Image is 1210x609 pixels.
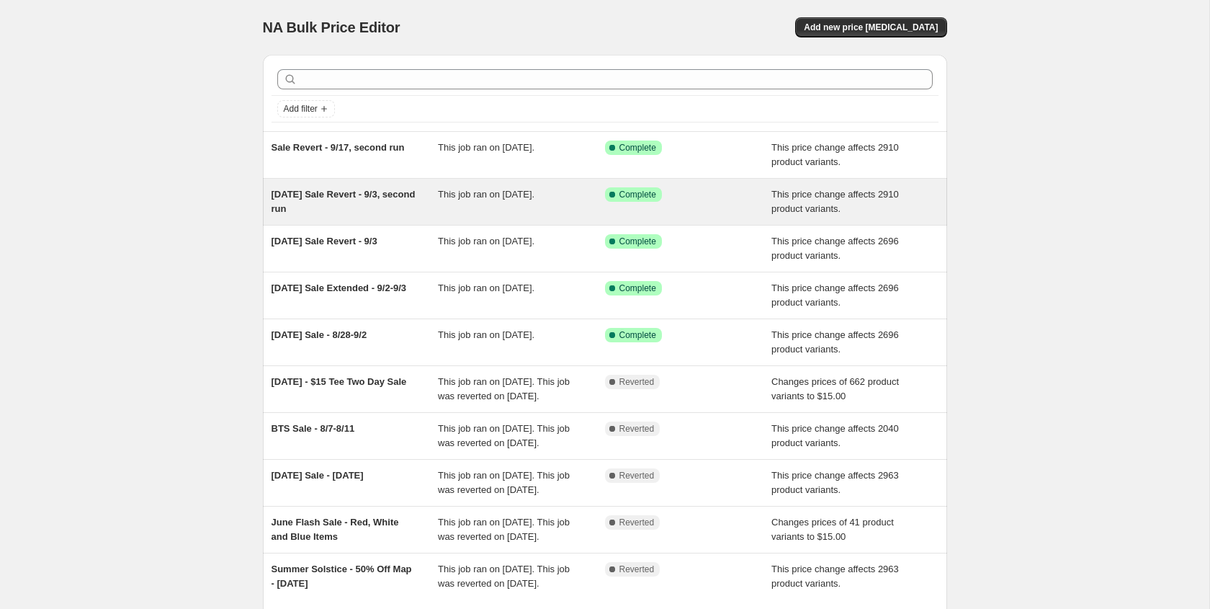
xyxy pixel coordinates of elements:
[277,100,335,117] button: Add filter
[771,189,899,214] span: This price change affects 2910 product variants.
[272,470,364,481] span: [DATE] Sale - [DATE]
[619,329,656,341] span: Complete
[284,103,318,115] span: Add filter
[438,564,570,589] span: This job ran on [DATE]. This job was reverted on [DATE].
[438,423,570,448] span: This job ran on [DATE]. This job was reverted on [DATE].
[771,142,899,167] span: This price change affects 2910 product variants.
[771,329,899,355] span: This price change affects 2696 product variants.
[438,329,534,340] span: This job ran on [DATE].
[272,283,407,293] span: [DATE] Sale Extended - 9/2-9/3
[771,376,899,401] span: Changes prices of 662 product variants to $15.00
[771,564,899,589] span: This price change affects 2963 product variants.
[272,423,355,434] span: BTS Sale - 8/7-8/11
[272,329,367,340] span: [DATE] Sale - 8/28-9/2
[619,376,655,388] span: Reverted
[619,189,656,200] span: Complete
[619,564,655,575] span: Reverted
[438,189,534,200] span: This job ran on [DATE].
[438,376,570,401] span: This job ran on [DATE]. This job was reverted on [DATE].
[619,517,655,528] span: Reverted
[272,142,405,153] span: Sale Revert - 9/17, second run
[795,17,946,37] button: Add new price [MEDICAL_DATA]
[438,517,570,542] span: This job ran on [DATE]. This job was reverted on [DATE].
[272,517,399,542] span: June Flash Sale - Red, White and Blue Items
[619,142,656,154] span: Complete
[771,517,894,542] span: Changes prices of 41 product variants to $15.00
[771,423,899,448] span: This price change affects 2040 product variants.
[438,283,534,293] span: This job ran on [DATE].
[619,236,656,247] span: Complete
[438,142,534,153] span: This job ran on [DATE].
[619,470,655,481] span: Reverted
[619,283,656,294] span: Complete
[263,19,400,35] span: NA Bulk Price Editor
[272,189,416,214] span: [DATE] Sale Revert - 9/3, second run
[771,283,899,308] span: This price change affects 2696 product variants.
[272,564,412,589] span: Summer Solstice - 50% Off Map - [DATE]
[438,236,534,246] span: This job ran on [DATE].
[272,236,377,246] span: [DATE] Sale Revert - 9/3
[619,423,655,435] span: Reverted
[771,236,899,261] span: This price change affects 2696 product variants.
[804,22,938,33] span: Add new price [MEDICAL_DATA]
[438,470,570,495] span: This job ran on [DATE]. This job was reverted on [DATE].
[771,470,899,495] span: This price change affects 2963 product variants.
[272,376,407,387] span: [DATE] - $15 Tee Two Day Sale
